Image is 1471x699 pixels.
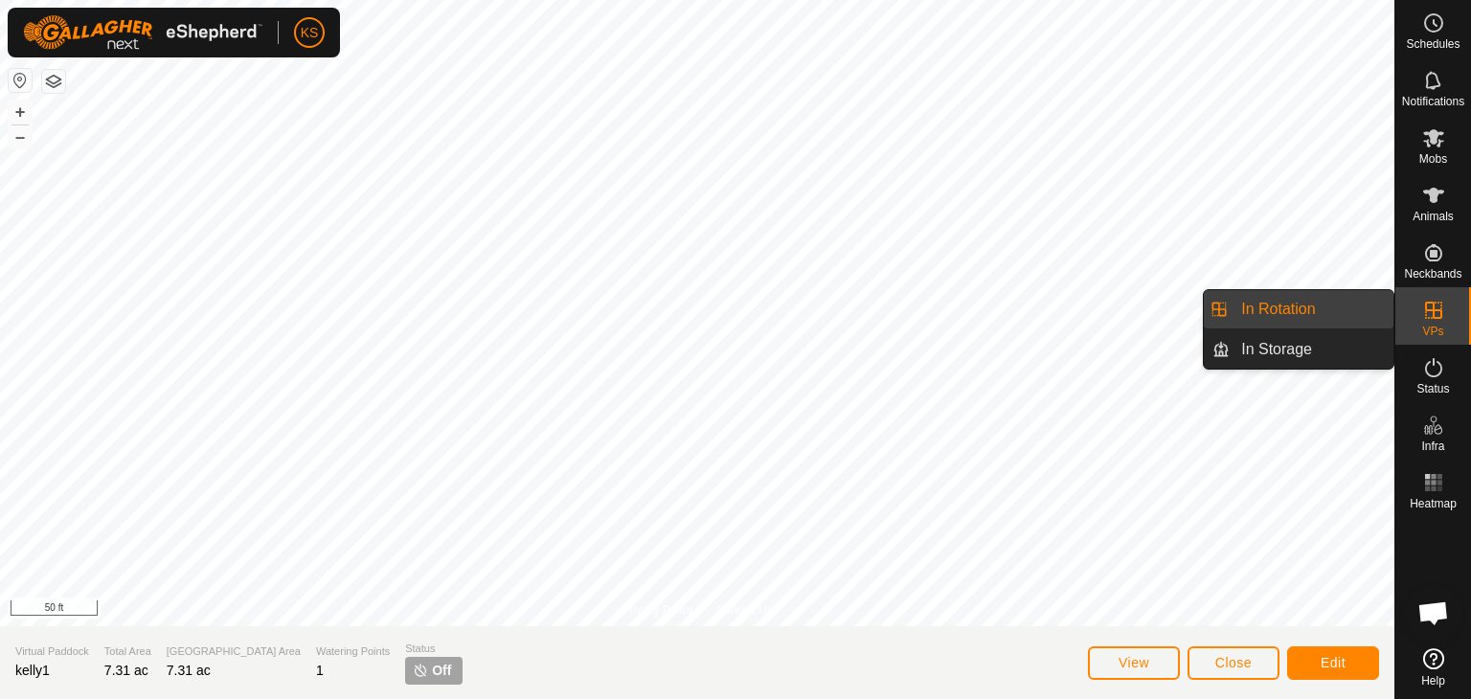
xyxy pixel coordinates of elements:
button: Map Layers [42,70,65,93]
span: View [1119,655,1149,670]
span: Edit [1321,655,1346,670]
a: In Rotation [1230,290,1393,328]
span: kelly1 [15,663,50,678]
div: Open chat [1405,584,1462,642]
span: Off [432,661,451,681]
span: Status [1416,383,1449,395]
span: Mobs [1419,153,1447,165]
button: – [9,125,32,148]
li: In Storage [1204,330,1393,369]
img: Gallagher Logo [23,15,262,50]
span: Notifications [1402,96,1464,107]
span: KS [301,23,319,43]
span: Heatmap [1410,498,1457,509]
span: Help [1421,675,1445,687]
li: In Rotation [1204,290,1393,328]
span: Schedules [1406,38,1460,50]
span: [GEOGRAPHIC_DATA] Area [167,643,301,660]
span: VPs [1422,326,1443,337]
button: Close [1188,646,1279,680]
span: In Rotation [1241,298,1315,321]
span: 7.31 ac [104,663,148,678]
img: turn-off [413,663,428,678]
span: Close [1215,655,1252,670]
span: Total Area [104,643,151,660]
button: Reset Map [9,69,32,92]
span: In Storage [1241,338,1312,361]
span: Status [405,641,463,657]
a: In Storage [1230,330,1393,369]
span: Animals [1413,211,1454,222]
a: Contact Us [716,601,773,619]
a: Privacy Policy [622,601,693,619]
span: Virtual Paddock [15,643,89,660]
a: Help [1395,641,1471,694]
span: Neckbands [1404,268,1461,280]
span: 7.31 ac [167,663,211,678]
button: Edit [1287,646,1379,680]
button: View [1088,646,1180,680]
span: Watering Points [316,643,390,660]
span: Infra [1421,440,1444,452]
button: + [9,101,32,124]
span: 1 [316,663,324,678]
